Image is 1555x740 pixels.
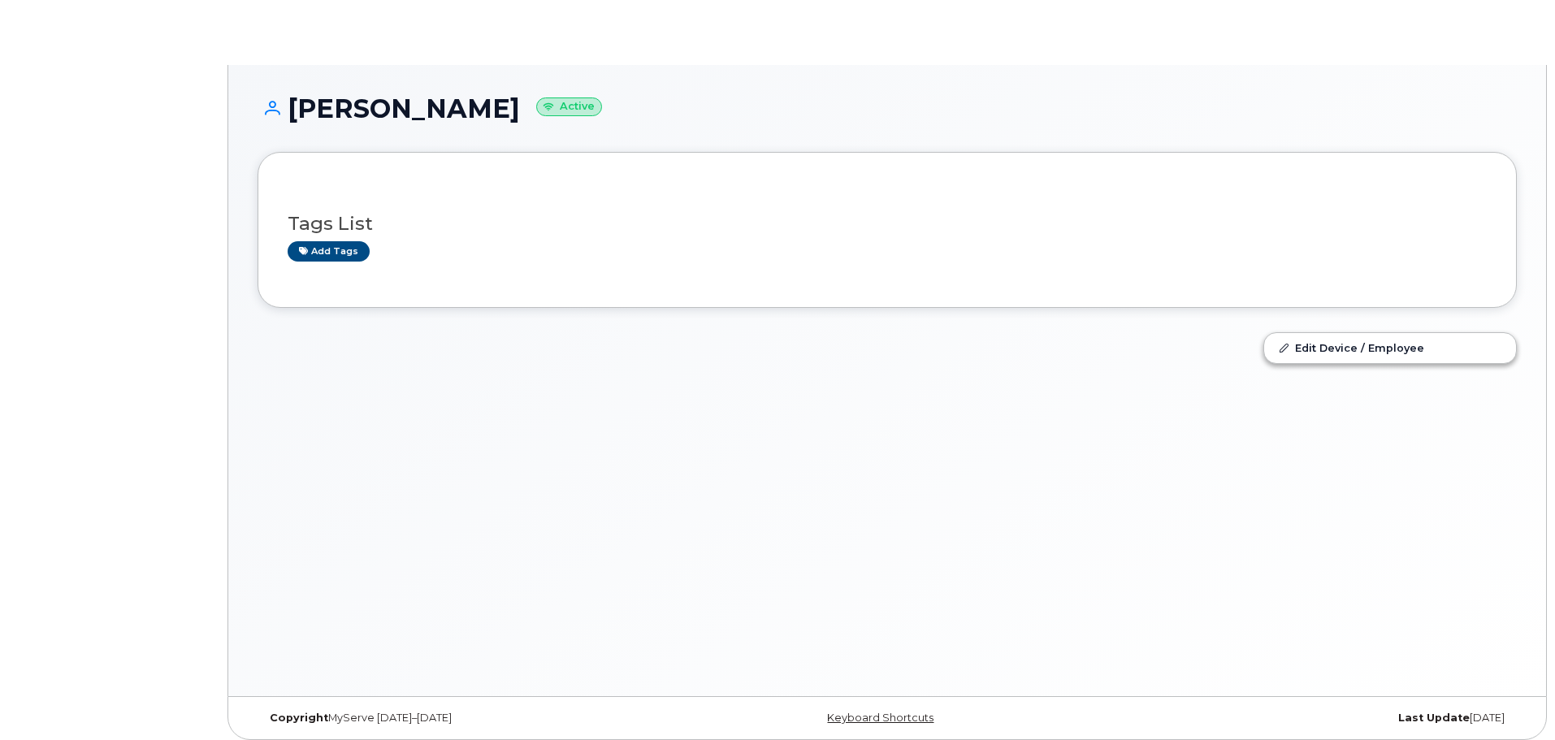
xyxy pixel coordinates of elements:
[270,712,328,724] strong: Copyright
[1097,712,1517,725] div: [DATE]
[258,712,678,725] div: MyServe [DATE]–[DATE]
[288,214,1487,234] h3: Tags List
[258,94,1517,123] h1: [PERSON_NAME]
[536,97,602,116] small: Active
[288,241,370,262] a: Add tags
[827,712,933,724] a: Keyboard Shortcuts
[1264,333,1516,362] a: Edit Device / Employee
[1398,712,1470,724] strong: Last Update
